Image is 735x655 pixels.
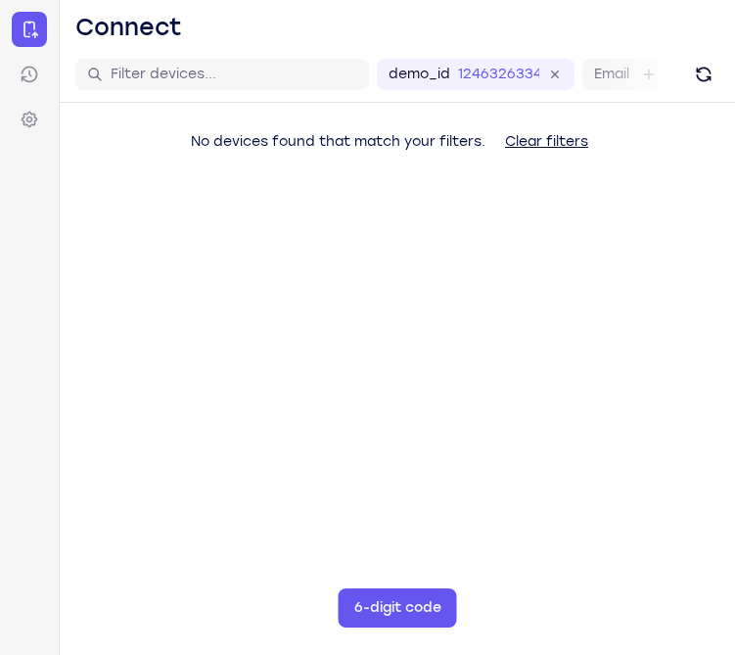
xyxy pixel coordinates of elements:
button: Clear filters [489,122,604,162]
a: Settings [12,102,47,137]
h1: Connect [75,12,182,43]
input: Filter devices... [111,65,357,84]
button: 6-digit code [339,588,457,628]
button: Refresh [688,59,719,90]
label: demo_id [389,65,450,84]
a: Connect [12,12,47,47]
label: Email [594,65,629,84]
span: No devices found that match your filters. [191,133,485,150]
a: Sessions [12,57,47,92]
